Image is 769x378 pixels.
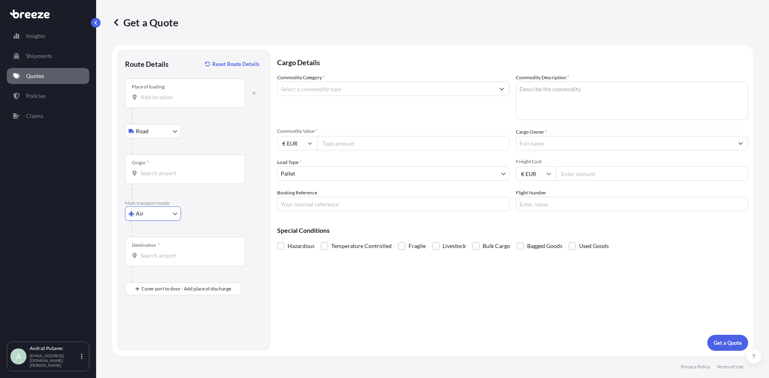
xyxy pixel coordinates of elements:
[132,242,160,248] div: Destination
[579,240,609,252] span: Used Goods
[278,82,495,96] input: Select a commodity type
[141,285,231,293] span: Cover port to door - Add place of discharge
[132,160,149,166] div: Origin
[277,158,301,166] span: Load Type
[141,252,235,260] input: Destination
[125,59,169,69] p: Route Details
[112,16,178,29] p: Get a Quote
[516,128,547,136] label: Cargo Owner
[681,364,710,370] a: Privacy Policy
[7,48,89,64] a: Shipments
[136,127,149,135] span: Road
[277,166,509,181] button: Pallet
[443,240,466,252] span: Livestock
[277,74,325,82] label: Commodity Category
[16,352,21,360] span: A
[277,197,509,211] input: Your internal reference
[483,240,510,252] span: Bulk Cargo
[125,282,241,295] button: Cover port to door - Add place of discharge
[277,189,317,197] label: Booking Reference
[7,88,89,104] a: Policies
[7,28,89,44] a: Insights
[717,364,743,370] a: Terms of Use
[26,112,43,120] p: Claims
[141,169,235,177] input: Origin
[212,60,260,68] p: Reset Route Details
[26,52,52,60] p: Shipments
[277,50,748,74] p: Cargo Details
[141,93,235,101] input: Place of loading
[30,345,79,352] p: Andraž Pušavec
[495,82,509,96] button: Show suggestions
[516,136,733,150] input: Full name
[7,68,89,84] a: Quotes
[132,84,165,90] div: Place of loading
[125,124,181,138] button: Select transport
[331,240,392,252] span: Temperature Controlled
[409,240,426,252] span: Fragile
[30,353,79,368] p: [EMAIL_ADDRESS][DOMAIN_NAME][PERSON_NAME]
[556,166,748,181] input: Enter amount
[281,170,295,178] span: Pallet
[277,128,509,134] span: Commodity Value
[7,108,89,124] a: Claims
[136,210,144,218] span: Air
[317,136,509,150] input: Type amount
[516,197,748,211] input: Enter name
[516,158,748,165] span: Freight Cost
[277,227,748,234] p: Special Conditions
[527,240,562,252] span: Bagged Goods
[26,72,44,80] p: Quotes
[714,339,742,347] p: Get a Quote
[125,200,263,206] p: Main transport mode
[26,92,46,100] p: Policies
[201,58,263,70] button: Reset Route Details
[288,240,314,252] span: Hazardous
[26,32,45,40] p: Insights
[516,74,569,82] label: Commodity Description
[125,206,181,221] button: Select transport
[516,189,546,197] label: Flight Number
[733,136,748,150] button: Show suggestions
[707,335,748,351] button: Get a Quote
